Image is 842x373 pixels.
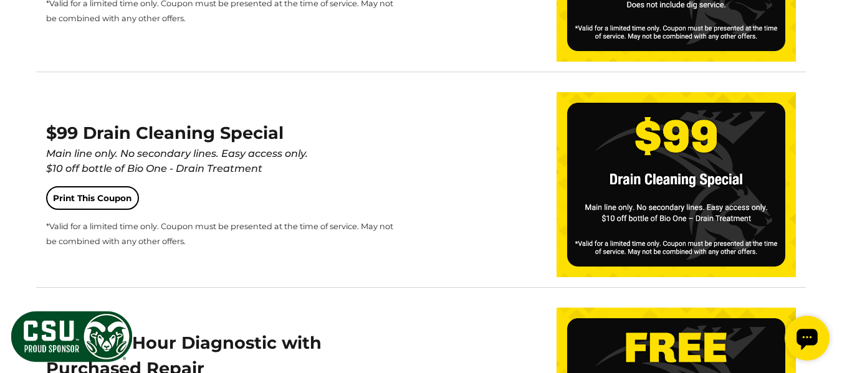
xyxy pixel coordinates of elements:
a: Print This Coupon [46,186,139,210]
div: Main line only. No secondary lines. Easy access only. $10 off bottle of Bio One - Drain Treatment [46,146,399,176]
div: Open chat widget [5,5,50,50]
span: $99 Drain Cleaning Special [46,123,399,176]
img: CSU Sponsor Badge [9,309,134,364]
img: drain-cleaning-with-bio-clean-coupon.png.webp [557,92,796,276]
span: *Valid for a limited time only. Coupon must be presented at the time of service. May not be combi... [46,222,393,246]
